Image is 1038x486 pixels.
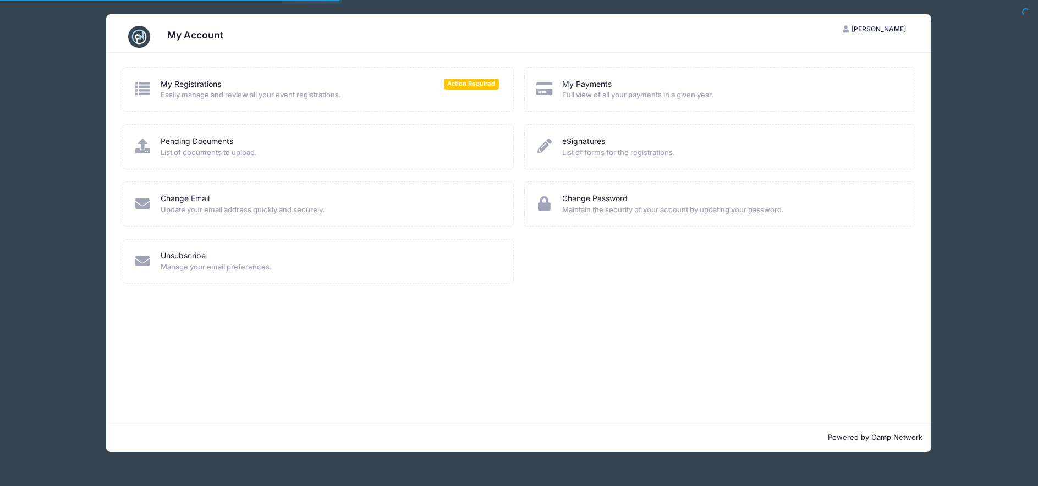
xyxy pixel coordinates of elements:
[161,262,499,273] span: Manage your email preferences.
[562,147,900,158] span: List of forms for the registrations.
[116,432,923,443] p: Powered by Camp Network
[562,205,900,216] span: Maintain the security of your account by updating your password.
[833,20,915,38] button: [PERSON_NAME]
[562,79,612,90] a: My Payments
[562,136,605,147] a: eSignatures
[128,26,150,48] img: CampNetwork
[852,25,906,33] span: [PERSON_NAME]
[444,79,499,89] span: Action Required
[161,136,233,147] a: Pending Documents
[562,90,900,101] span: Full view of all your payments in a given year.
[161,193,210,205] a: Change Email
[161,250,206,262] a: Unsubscribe
[161,147,499,158] span: List of documents to upload.
[161,205,499,216] span: Update your email address quickly and securely.
[167,29,223,41] h3: My Account
[562,193,628,205] a: Change Password
[161,90,499,101] span: Easily manage and review all your event registrations.
[161,79,221,90] a: My Registrations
